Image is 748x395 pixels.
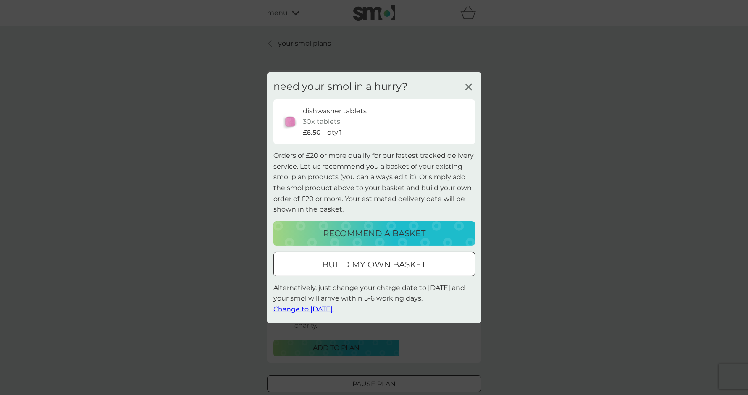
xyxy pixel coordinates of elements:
button: Change to [DATE]. [273,304,334,315]
p: Alternatively, just change your charge date to [DATE] and your smol will arrive within 5-6 workin... [273,283,475,315]
button: build my own basket [273,252,475,276]
p: dishwasher tablets [303,105,367,116]
h3: need your smol in a hurry? [273,80,408,92]
span: Change to [DATE]. [273,305,334,313]
button: recommend a basket [273,221,475,246]
p: build my own basket [322,258,426,271]
p: qty [327,127,338,138]
p: recommend a basket [323,227,425,240]
p: Orders of £20 or more qualify for our fastest tracked delivery service. Let us recommend you a ba... [273,150,475,215]
p: £6.50 [303,127,321,138]
p: 30x tablets [303,116,340,127]
p: 1 [339,127,342,138]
